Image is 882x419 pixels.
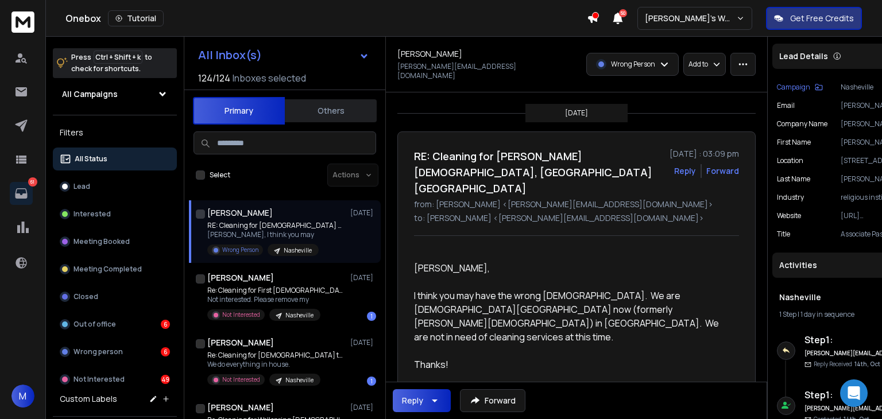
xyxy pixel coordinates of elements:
h1: RE: Cleaning for [PERSON_NAME][DEMOGRAPHIC_DATA], [GEOGRAPHIC_DATA] [GEOGRAPHIC_DATA] [414,148,663,196]
span: 1 day in sequence [800,309,854,319]
h1: [PERSON_NAME] [207,337,274,348]
p: Wrong person [73,347,123,356]
button: Tutorial [108,10,164,26]
p: [DATE] [350,403,376,412]
button: M [11,385,34,408]
h1: [PERSON_NAME] [207,207,273,219]
p: Lead Details [779,51,828,62]
p: [PERSON_NAME], [414,261,730,275]
p: [DATE] [565,108,588,118]
h1: [PERSON_NAME] [397,48,462,60]
h1: [PERSON_NAME] [207,402,274,413]
button: Reply [393,389,451,412]
p: Last Name [777,174,810,184]
h1: [PERSON_NAME] [207,272,274,284]
p: [PERSON_NAME], I think you may [207,230,345,239]
p: Wrong Person [611,60,655,69]
p: Nasheville [285,311,314,320]
h3: Inboxes selected [233,71,306,85]
p: from: [PERSON_NAME] <[PERSON_NAME][EMAIL_ADDRESS][DOMAIN_NAME]> [414,199,739,210]
button: Meeting Booked [53,230,177,253]
div: 6 [161,347,170,356]
p: Get Free Credits [790,13,854,24]
p: [PERSON_NAME]'s Workspace [645,13,736,24]
p: Not interested. Please remove my [207,295,345,304]
button: Lead [53,175,177,198]
button: Not Interested49 [53,368,177,391]
p: Reply Received [814,360,880,368]
a: 61 [10,182,33,205]
span: 124 / 124 [198,71,230,85]
h3: Custom Labels [60,393,117,405]
p: industry [777,193,804,202]
p: [PERSON_NAME][EMAIL_ADDRESS][DOMAIN_NAME] [397,62,573,80]
button: Primary [193,97,285,125]
p: [DATE] [350,208,376,218]
p: Not Interested [222,311,260,319]
button: Campaign [777,83,823,92]
p: title [777,230,790,239]
span: 14th, Oct [854,360,880,368]
button: Get Free Credits [766,7,862,30]
button: Forward [460,389,525,412]
p: All Status [75,154,107,164]
p: I think you may have the wrong [DEMOGRAPHIC_DATA]. We are [DEMOGRAPHIC_DATA][GEOGRAPHIC_DATA] now... [414,289,730,344]
div: Reply [402,395,423,406]
p: Re: Cleaning for [DEMOGRAPHIC_DATA] the [207,351,345,360]
p: Out of office [73,320,116,329]
p: Re: Cleaning for First [DEMOGRAPHIC_DATA] [207,286,345,295]
p: RE: Cleaning for [DEMOGRAPHIC_DATA] Community [207,221,345,230]
p: Lead [73,182,90,191]
p: to: [PERSON_NAME] <[PERSON_NAME][EMAIL_ADDRESS][DOMAIN_NAME]> [414,212,739,224]
p: Campaign [777,83,810,92]
button: Reply [674,165,696,177]
p: Add to [688,60,708,69]
p: Interested [73,209,111,219]
label: Select [210,170,230,180]
p: [DATE] [350,273,376,282]
span: Ctrl + Shift + k [94,51,142,64]
button: Interested [53,203,177,226]
p: Thanks! [414,358,730,371]
button: Others [285,98,377,123]
p: Wrong Person [222,246,258,254]
p: location [777,156,803,165]
p: Not Interested [222,375,260,384]
button: All Inbox(s) [189,44,378,67]
div: 1 [367,312,376,321]
p: Company Name [777,119,827,129]
div: Forward [706,165,739,177]
button: Meeting Completed [53,258,177,281]
div: 6 [161,320,170,329]
p: First Name [777,138,811,147]
h3: Filters [53,125,177,141]
p: 61 [28,177,37,187]
button: Out of office6 [53,313,177,336]
h1: All Inbox(s) [198,49,262,61]
p: Closed [73,292,98,301]
p: We do everything in house. [207,360,345,369]
button: All Campaigns [53,83,177,106]
p: Nasheville [284,246,312,255]
p: Press to check for shortcuts. [71,52,152,75]
p: Meeting Completed [73,265,142,274]
button: Closed [53,285,177,308]
p: Not Interested [73,375,125,384]
p: [DATE] : 03:09 pm [670,148,739,160]
p: Nasheville [285,376,314,385]
h1: All Campaigns [62,88,118,100]
p: Meeting Booked [73,237,130,246]
div: Open Intercom Messenger [840,379,868,407]
p: [DATE] [350,338,376,347]
button: Wrong person6 [53,340,177,363]
div: 1 [367,377,376,386]
span: 1 Step [779,309,796,319]
button: All Status [53,148,177,170]
div: Onebox [65,10,587,26]
p: Email [777,101,795,110]
span: 50 [619,9,627,17]
div: 49 [161,375,170,384]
